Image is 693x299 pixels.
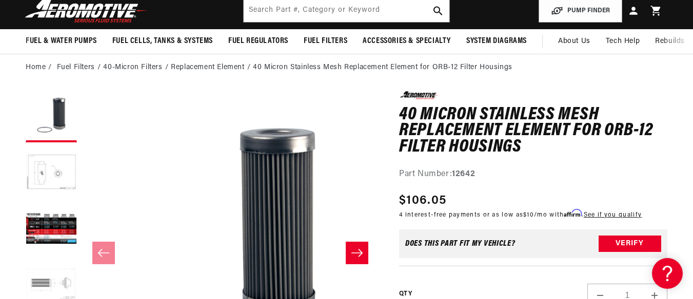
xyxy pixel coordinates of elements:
span: About Us [558,37,590,45]
li: Replacement Element [171,62,253,73]
span: Tech Help [606,36,640,47]
summary: System Diagrams [459,29,534,53]
span: $106.05 [399,191,446,210]
label: QTY [399,290,412,298]
summary: Rebuilds [647,29,692,54]
button: Load image 1 in gallery view [26,91,77,142]
li: 40-Micron Filters [103,62,171,73]
span: Rebuilds [655,36,685,47]
summary: Fuel Cells, Tanks & Systems [105,29,221,53]
strong: 12642 [452,170,475,178]
span: System Diagrams [466,36,527,47]
span: Accessories & Specialty [363,36,451,47]
span: Affirm [564,209,582,217]
button: Verify [599,236,661,252]
a: Home [26,62,46,73]
summary: Fuel & Water Pumps [18,29,105,53]
button: Load image 2 in gallery view [26,147,77,199]
summary: Tech Help [598,29,647,54]
li: 40 Micron Stainless Mesh Replacement Element for ORB-12 Filter Housings [253,62,512,73]
div: Part Number: [399,168,667,181]
span: Fuel Cells, Tanks & Systems [112,36,213,47]
span: Fuel Regulators [228,36,288,47]
summary: Fuel Regulators [221,29,296,53]
li: Fuel Filters [57,62,104,73]
span: $10 [523,212,534,218]
button: Slide right [346,242,368,264]
h1: 40 Micron Stainless Mesh Replacement Element for ORB-12 Filter Housings [399,107,667,156]
summary: Accessories & Specialty [355,29,459,53]
nav: breadcrumbs [26,62,667,73]
span: Fuel & Water Pumps [26,36,97,47]
p: 4 interest-free payments or as low as /mo with . [399,210,642,220]
button: Load image 3 in gallery view [26,204,77,255]
button: Slide left [92,242,115,264]
a: See if you qualify - Learn more about Affirm Financing (opens in modal) [584,212,642,218]
summary: Fuel Filters [296,29,355,53]
span: Fuel Filters [304,36,347,47]
a: About Us [550,29,598,54]
div: Does This part fit My vehicle? [405,240,516,248]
